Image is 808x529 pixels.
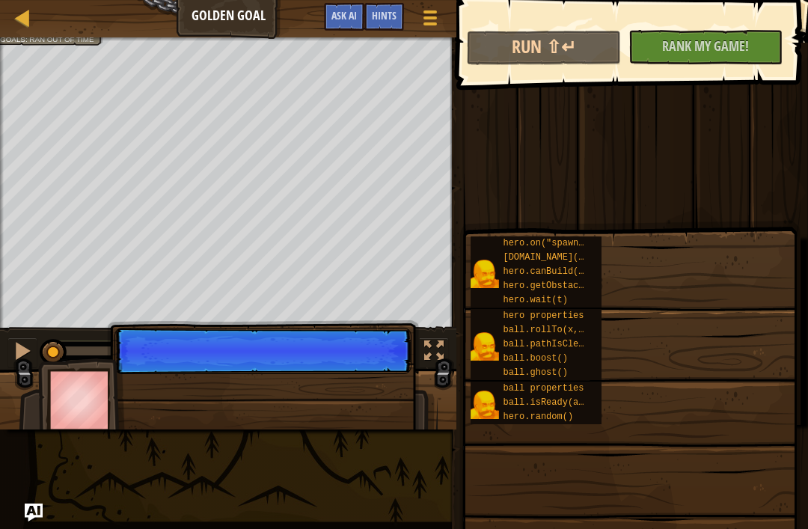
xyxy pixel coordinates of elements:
button: Ask AI [25,504,43,522]
span: ball.boost() [503,353,567,364]
span: hero.getObstacleAt(x, y) [503,281,632,291]
button: ⌘ + P: Pause [7,337,37,368]
span: Ask AI [331,8,357,22]
button: Ask AI [324,3,364,31]
span: ball.isReady(ability) [503,397,616,408]
button: Run ⇧↵ [467,31,621,65]
span: ball properties [503,383,584,394]
img: portrait.png [471,332,499,361]
span: hero.random() [503,412,573,422]
span: hero.canBuild(x, y) [503,266,605,277]
span: Ran out of time [29,35,94,43]
span: Rank My Game! [662,37,749,55]
span: hero.wait(t) [503,295,567,305]
span: hero properties [503,311,584,321]
img: thang_avatar_frame.png [38,358,125,441]
button: Toggle fullscreen [419,337,449,368]
span: hero.on("spawn-ball", f) [503,238,632,248]
span: : [25,35,29,43]
span: Hints [372,8,397,22]
span: ball.pathIsClear(x, y) [503,339,621,349]
span: [DOMAIN_NAME](type, x, y) [503,252,637,263]
span: ball.rollTo(x, y) [503,325,594,335]
img: portrait.png [471,391,499,419]
button: Rank My Game! [628,30,783,64]
button: Show game menu [411,3,449,38]
img: portrait.png [471,260,499,288]
span: ball.ghost() [503,367,567,378]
